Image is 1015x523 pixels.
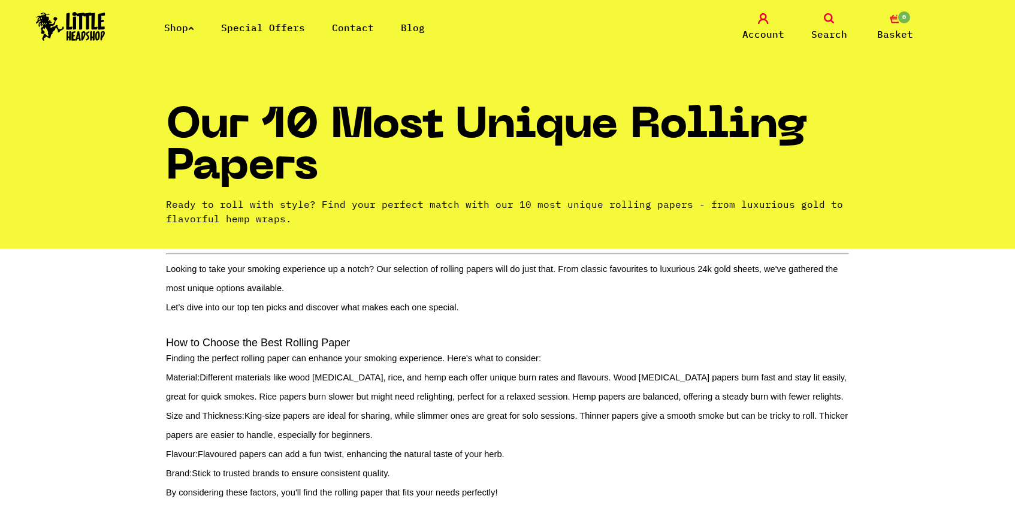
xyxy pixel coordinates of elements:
img: Little Head Shop Logo [36,12,105,41]
a: Special Offers [221,22,305,34]
span: How to Choose the Best Rolling Paper [166,337,350,349]
p: Ready to roll with style? Find your perfect match with our 10 most unique rolling papers - from l... [166,197,849,226]
strong: Flavour: [166,449,198,459]
span: Search [811,27,847,41]
a: Shop [164,22,194,34]
a: Blog [401,22,425,34]
strong: Material: [166,373,200,382]
span: King-size papers are ideal for sharing, while slimmer ones are great for solo sessions. Thinner p... [166,411,848,440]
span: Finding the perfect rolling paper can enhance your smoking experience. Here's what to consider: [166,353,541,363]
span: Let’s dive into our top ten picks and discover what makes each one special. [166,303,459,312]
span: Looking to take your smoking experience up a notch? Our selection of rolling papers will do just ... [166,264,838,293]
h1: Our 10 Most Unique Rolling Papers [166,106,849,197]
span: Different materials like wood [MEDICAL_DATA], rice, and hemp each offer unique burn rates and fla... [166,373,847,401]
span: Flavoured papers can add a fun twist, enhancing the natural taste of your herb. [198,449,505,459]
a: Contact [332,22,374,34]
strong: Brand: [166,468,192,478]
span: Stick to trusted brands to ensure consistent quality. [192,468,389,478]
span: 0 [897,10,911,25]
span: Account [742,27,784,41]
strong: Size and Thickness: [166,411,244,421]
a: 0 Basket [865,13,925,41]
span: By considering these factors, you'll find the rolling paper that fits your needs perfectly! [166,488,498,497]
span: Basket [877,27,913,41]
a: Search [799,13,859,41]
